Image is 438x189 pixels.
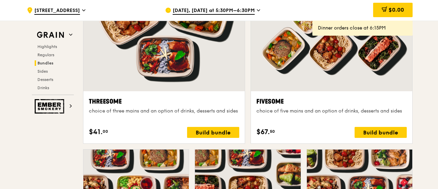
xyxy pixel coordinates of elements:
div: Build bundle [187,127,239,138]
span: Sides [37,69,48,74]
div: Threesome [89,97,239,106]
div: Dinner orders close at 6:15PM [318,25,407,32]
span: Drinks [37,85,49,90]
div: Fivesome [256,97,407,106]
div: Build bundle [355,127,407,138]
span: [STREET_ADDRESS] [34,7,80,15]
span: $0.00 [389,7,404,13]
span: Regulars [37,52,54,57]
span: $41. [89,127,103,137]
span: $67. [256,127,270,137]
span: [DATE], [DATE] at 5:30PM–6:30PM [173,7,255,15]
span: 00 [103,129,108,134]
span: Bundles [37,61,54,66]
div: choice of three mains and an option of drinks, desserts and sides [89,108,239,115]
span: Highlights [37,44,57,49]
div: choice of five mains and an option of drinks, desserts and sides [256,108,407,115]
span: 50 [270,129,275,134]
span: Desserts [37,77,53,82]
img: Grain web logo [35,29,66,41]
img: Ember Smokery web logo [35,99,66,114]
